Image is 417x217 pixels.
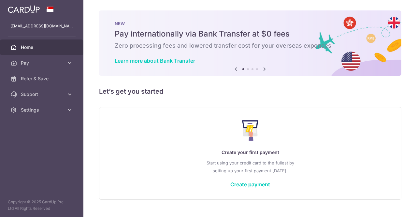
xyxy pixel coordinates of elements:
a: Learn more about Bank Transfer [115,57,195,64]
span: Settings [21,107,64,113]
span: Support [21,91,64,98]
span: Home [21,44,64,51]
p: Start using your credit card to the fullest by setting up your first payment [DATE]! [112,159,388,175]
span: Pay [21,60,64,66]
p: NEW [115,21,386,26]
img: CardUp [8,5,40,13]
img: Make Payment [242,120,259,141]
h5: Pay internationally via Bank Transfer at $0 fees [115,29,386,39]
a: Create payment [230,181,270,188]
h6: Zero processing fees and lowered transfer cost for your overseas expenses [115,42,386,50]
img: Bank transfer banner [99,10,401,76]
p: Create your first payment [112,148,388,156]
h5: Let’s get you started [99,86,401,97]
p: [EMAIL_ADDRESS][DOMAIN_NAME] [10,23,73,29]
span: Refer & Save [21,75,64,82]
